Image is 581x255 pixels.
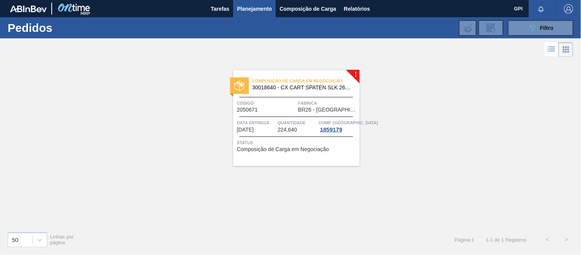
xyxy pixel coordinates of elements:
a: !statusComposição de Carga em Negociação30018640 - CX CART SPATEN SLK 269C8 429 276GCódigo2050671... [222,70,360,166]
span: Tarefas [211,4,229,13]
span: Data Entrega [237,119,276,127]
img: Logout [564,4,573,13]
span: Quantidade [278,119,317,127]
span: 224,640 [278,127,297,133]
span: Comp. Carga [319,119,378,127]
span: 14/11/2025 [237,127,254,133]
span: Filtro [540,25,554,31]
button: Filtro [508,20,573,36]
img: status [234,81,244,91]
span: Fábrica [298,99,358,107]
button: Notificações [529,3,553,14]
span: Composição de Carga em Negociação [252,77,360,85]
span: 1 - 1 de 1 Registros [486,237,527,243]
div: 1859179 [319,127,344,133]
h1: Pedidos [8,23,118,32]
span: Status [237,139,358,146]
span: BR26 - Uberlândia [298,107,358,113]
div: Importar Negociações dos Pedidos [459,20,476,36]
span: Código [237,99,296,107]
a: Comp. [GEOGRAPHIC_DATA]1859179 [319,119,358,133]
span: Composição de Carga [280,4,336,13]
button: > [557,230,576,249]
span: 2050671 [237,107,258,113]
img: TNhmsLtSVTkK8tSr43FrP2fwEKptu5GPRR3wAAAABJRU5ErkJggg== [10,5,47,12]
div: Visão em Cards [559,42,573,57]
div: 50 [12,237,18,243]
span: Relatórios [344,4,370,13]
span: Linhas por página [50,234,74,245]
div: Solicitação de Revisão de Pedidos [479,20,503,36]
div: Visão em Lista [545,42,559,57]
button: < [538,230,557,249]
span: 30018640 - CX CART SPATEN SLK 269C8 429 276G [252,85,354,90]
span: Planejamento [237,4,272,13]
span: Composição de Carga em Negociação [237,146,329,152]
span: Página : 1 [455,237,474,243]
